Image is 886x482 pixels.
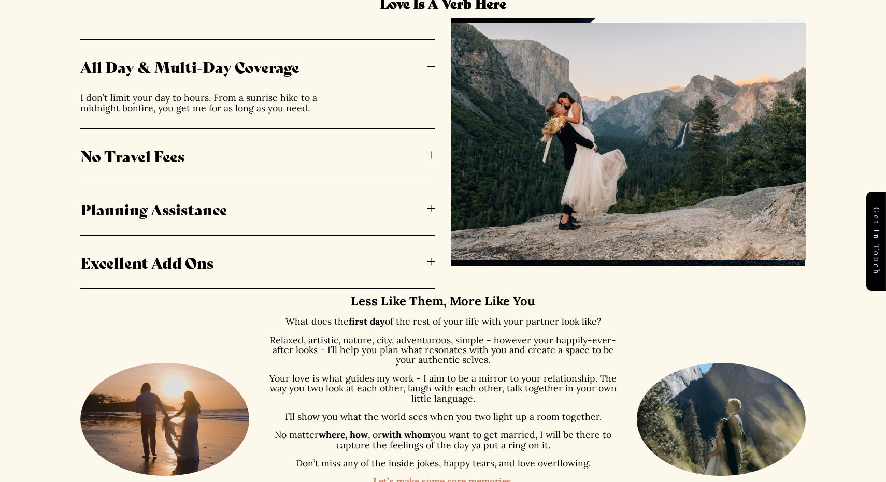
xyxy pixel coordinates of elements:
strong: with whom [382,429,431,441]
span: No Travel Fees [80,144,427,166]
button: All Day & Multi-Day Coverage [80,40,435,93]
strong: where, how [319,429,368,441]
button: Excellent Add Ons [80,236,435,288]
p: Don’t miss any of the inside jokes, happy tears, and love overflowing. [266,458,620,468]
p: What does the of the rest of your life with your partner look like? [266,316,620,326]
p: Relaxed, artistic, nature, city, adventurous, simple - however your happily-ever-after looks - I’... [266,335,620,365]
span: Excellent Add Ons [80,251,427,273]
strong: Less Like Them, More Like You [351,293,535,309]
button: No Travel Fees [80,129,435,182]
a: Get in touch [866,192,886,291]
p: I’ll show you what the world sees when you two light up a room together. [266,412,620,421]
p: No matter , or you want to get married, I will be there to capture the feelings of the day ya put... [266,430,620,450]
p: Your love is what guides my work - I aim to be a mirror to your relationship. The way you two loo... [266,373,620,403]
span: Planning Assistance [80,198,427,220]
button: Planning Assistance [80,182,435,235]
div: All Day & Multi-Day Coverage [80,93,435,128]
p: I don’t limit your day to hours. From a sunrise hike to a midnight bonfire, you get me for as lon... [80,93,328,113]
span: All Day & Multi-Day Coverage [80,55,427,77]
strong: first day [349,315,385,327]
